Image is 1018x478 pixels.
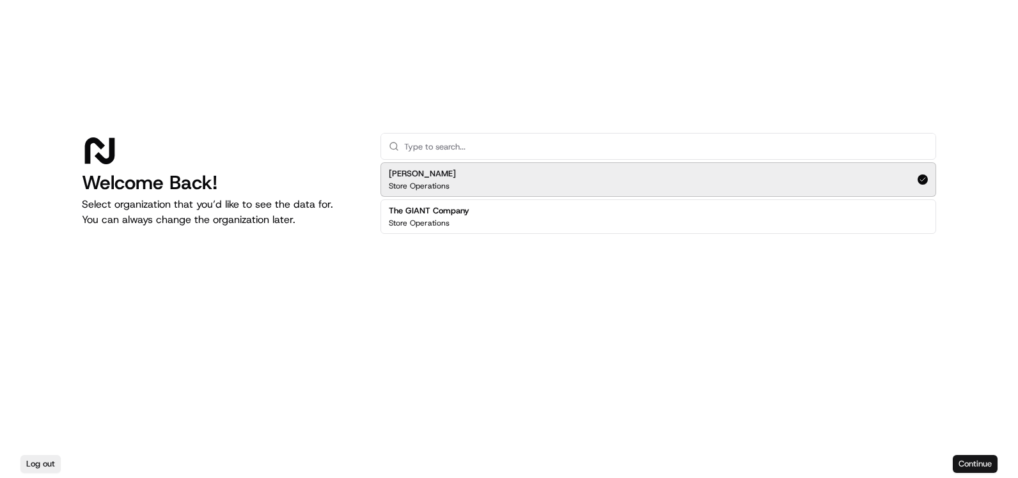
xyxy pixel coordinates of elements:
[20,455,61,473] button: Log out
[389,205,469,217] h2: The GIANT Company
[380,160,936,236] div: Suggestions
[82,197,360,227] p: Select organization that you’d like to see the data for. You can always change the organization l...
[389,181,450,191] p: Store Operations
[404,134,928,159] input: Type to search...
[389,168,456,180] h2: [PERSON_NAME]
[82,171,360,194] h1: Welcome Back!
[953,455,998,473] button: Continue
[389,218,450,228] p: Store Operations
